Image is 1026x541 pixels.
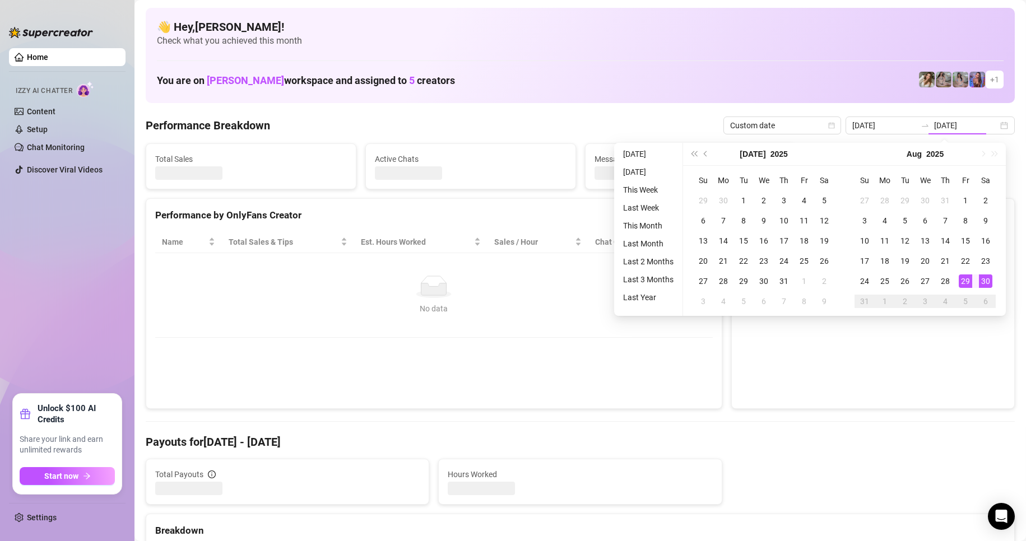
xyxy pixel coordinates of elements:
span: Messages Sent [595,153,786,165]
span: Check what you achieved this month [157,35,1004,47]
div: No data [166,302,702,315]
div: Performance by OnlyFans Creator [155,208,713,223]
input: End date [934,119,998,132]
img: Ava [969,72,985,87]
span: Share your link and earn unlimited rewards [20,434,115,456]
h4: 👋 Hey, [PERSON_NAME] ! [157,19,1004,35]
div: Est. Hours Worked [361,236,472,248]
input: Start date [852,119,916,132]
span: Total Sales & Tips [229,236,338,248]
span: Chat Conversion [595,236,697,248]
span: gift [20,408,31,419]
span: calendar [828,122,835,129]
th: Sales / Hour [488,231,588,253]
h4: Payouts for [DATE] - [DATE] [146,434,1015,450]
span: Izzy AI Chatter [16,86,72,96]
span: Sales / Hour [494,236,573,248]
th: Name [155,231,222,253]
span: swap-right [921,121,930,130]
div: Breakdown [155,523,1005,538]
span: Active Chats [375,153,567,165]
th: Chat Conversion [588,231,712,253]
a: Discover Viral Videos [27,165,103,174]
h4: Performance Breakdown [146,118,270,133]
img: logo-BBDzfeDw.svg [9,27,93,38]
h1: You are on workspace and assigned to creators [157,74,455,87]
a: Settings [27,513,57,522]
span: Name [162,236,206,248]
span: [PERSON_NAME] [207,74,284,86]
img: Daisy [936,72,951,87]
span: + 1 [990,73,999,86]
img: Paige [919,72,935,87]
a: Content [27,107,55,116]
th: Total Sales & Tips [222,231,354,253]
span: to [921,121,930,130]
span: Start now [44,472,78,481]
span: Hours Worked [448,468,712,481]
span: arrow-right [83,472,91,480]
img: AI Chatter [77,81,94,97]
button: Start nowarrow-right [20,467,115,485]
a: Chat Monitoring [27,143,85,152]
span: Custom date [730,117,834,134]
div: Sales by OnlyFans Creator [741,208,1005,223]
a: Setup [27,125,48,134]
span: info-circle [208,470,216,478]
span: Total Sales [155,153,347,165]
strong: Unlock $100 AI Credits [38,403,115,425]
img: Daisy [953,72,968,87]
div: Open Intercom Messenger [988,503,1015,530]
span: Total Payouts [155,468,203,481]
a: Home [27,53,48,62]
span: 5 [409,74,415,86]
